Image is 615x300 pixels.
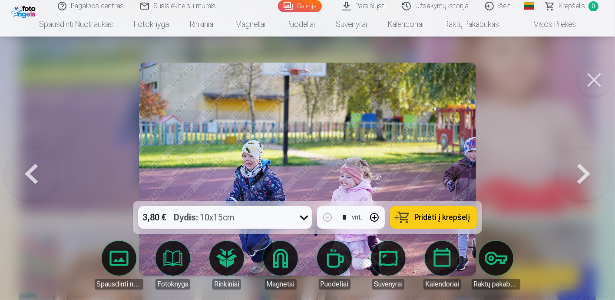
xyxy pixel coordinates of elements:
[95,279,143,290] div: Spausdinti nuotraukas
[509,12,586,37] a: Visos prekės
[179,12,225,37] a: Rinkiniai
[11,3,38,18] img: /fa2
[138,206,170,229] div: 3,80 €
[325,12,377,37] a: Suvenyrai
[174,206,235,229] div: 10x15cm
[202,241,251,290] a: Rinkiniai
[95,241,143,290] a: Spausdinti nuotraukas
[390,206,477,229] button: Pridėti į krepšelį
[434,12,509,37] a: Raktų pakabukas
[310,241,359,290] a: Puodeliai
[372,279,404,290] div: Suvenyrai
[225,12,276,37] a: Magnetai
[589,1,598,11] span: 0
[149,241,197,290] a: Fotoknyga
[352,212,362,223] div: vnt.
[174,211,198,223] strong: Dydis :
[265,279,297,290] div: Magnetai
[423,279,461,290] div: Kalendoriai
[414,213,470,221] span: Pridėti į krepšelį
[155,279,190,290] div: Fotoknyga
[472,241,520,290] a: Raktų pakabukas
[212,279,241,290] div: Rinkiniai
[29,12,123,37] a: Spausdinti nuotraukas
[472,279,520,290] div: Raktų pakabukas
[276,12,325,37] a: Puodeliai
[123,12,179,37] a: Fotoknyga
[418,241,466,290] a: Kalendoriai
[377,12,434,37] a: Kalendoriai
[364,241,413,290] a: Suvenyrai
[319,279,350,290] div: Puodeliai
[256,241,305,290] a: Magnetai
[559,1,585,11] span: Krepšelis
